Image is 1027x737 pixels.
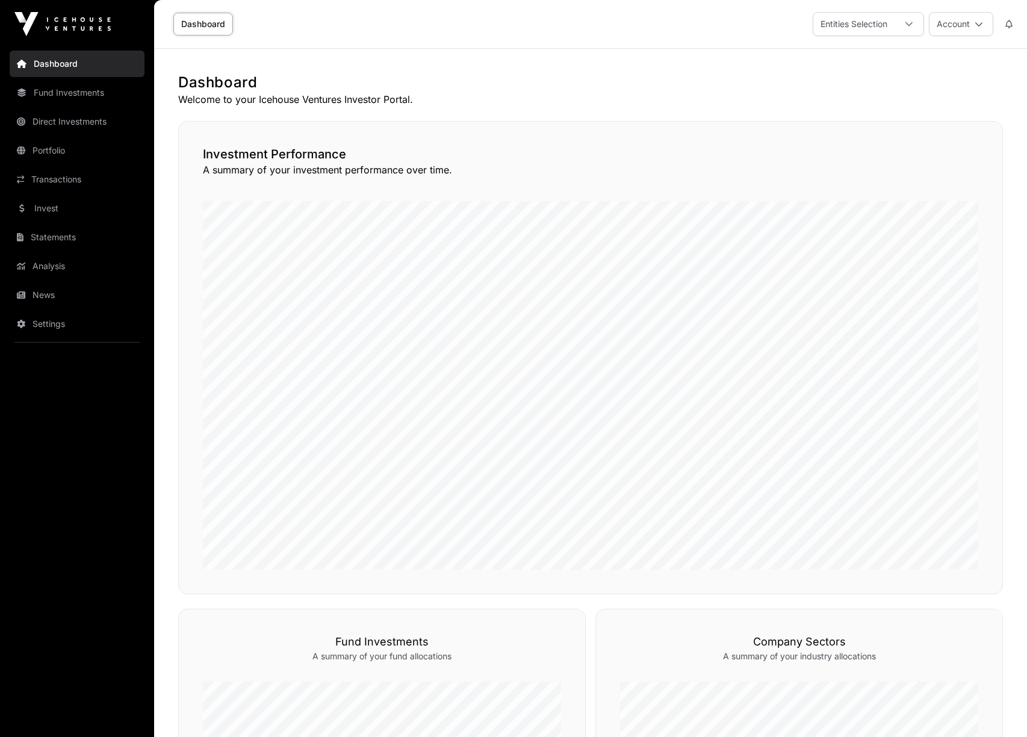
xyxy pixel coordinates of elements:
[14,12,111,36] img: Icehouse Ventures Logo
[178,73,1003,92] h1: Dashboard
[10,79,144,106] a: Fund Investments
[10,282,144,308] a: News
[178,92,1003,107] p: Welcome to your Icehouse Ventures Investor Portal.
[203,650,561,662] p: A summary of your fund allocations
[10,166,144,193] a: Transactions
[173,13,233,36] a: Dashboard
[813,13,895,36] div: Entities Selection
[620,650,978,662] p: A summary of your industry allocations
[10,311,144,337] a: Settings
[10,253,144,279] a: Analysis
[10,224,144,250] a: Statements
[10,195,144,222] a: Invest
[620,633,978,650] h3: Company Sectors
[10,51,144,77] a: Dashboard
[929,12,993,36] button: Account
[203,633,561,650] h3: Fund Investments
[10,137,144,164] a: Portfolio
[967,679,1027,737] iframe: Chat Widget
[10,108,144,135] a: Direct Investments
[203,163,978,177] p: A summary of your investment performance over time.
[203,146,978,163] h2: Investment Performance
